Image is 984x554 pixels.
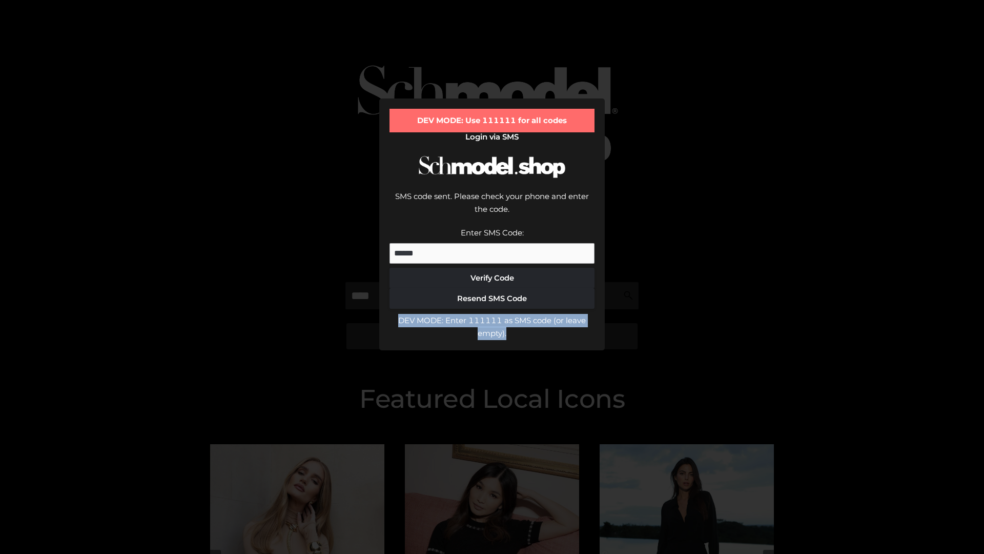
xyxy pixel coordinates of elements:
label: Enter SMS Code: [461,228,524,238]
h2: Login via SMS [389,132,594,142]
div: DEV MODE: Use 111111 for all codes [389,109,594,132]
button: Verify Code [389,268,594,288]
button: Resend SMS Code [389,288,594,309]
div: SMS code sent. Please check your phone and enter the code. [389,190,594,226]
div: DEV MODE: Enter 111111 as SMS code (or leave empty). [389,314,594,340]
img: Schmodel Logo [415,147,569,187]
